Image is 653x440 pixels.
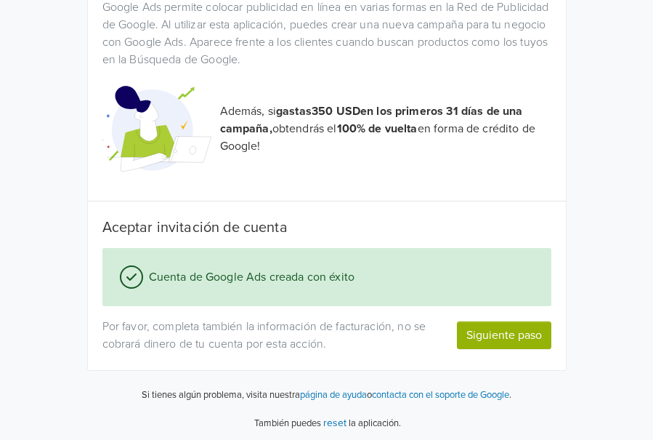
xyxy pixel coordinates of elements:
a: contacta con el soporte de Google [372,389,509,401]
a: página de ayuda [300,389,367,401]
button: Siguiente paso [457,321,551,349]
h5: Aceptar invitación de cuenta [102,219,551,236]
button: reset [323,415,346,431]
p: Además, si obtendrás el en forma de crédito de Google! [220,103,551,155]
p: Por favor, completa también la información de facturación, no se cobrará dinero de tu cuenta por ... [102,318,434,353]
p: Si tienes algún problema, visita nuestra o . [142,388,511,403]
strong: gastas 350 USD en los primeros 31 días de una campaña, [220,104,523,136]
img: Google Promotional Codes [102,74,211,183]
span: Cuenta de Google Ads creada con éxito [143,268,355,286]
strong: 100% de vuelta [337,121,418,136]
p: También puedes la aplicación. [252,415,401,431]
